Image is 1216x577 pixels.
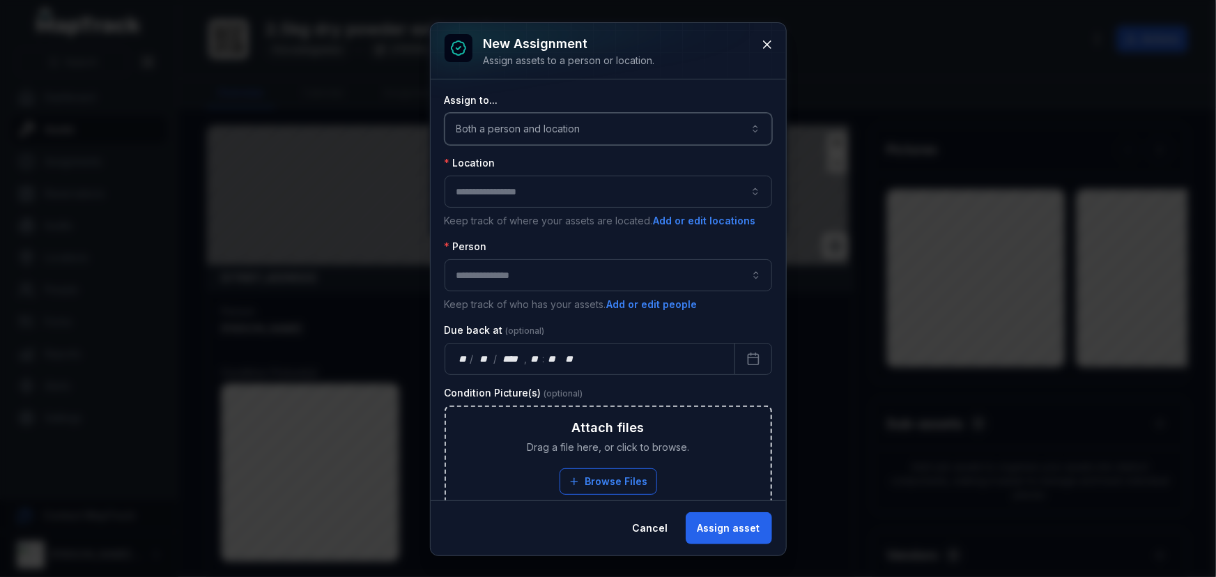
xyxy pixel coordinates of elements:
[475,352,493,366] div: month,
[445,93,498,107] label: Assign to...
[445,297,772,312] p: Keep track of who has your assets.
[445,323,545,337] label: Due back at
[484,54,655,68] div: Assign assets to a person or location.
[546,352,560,366] div: minute,
[572,418,645,438] h3: Attach files
[527,440,689,454] span: Drag a file here, or click to browse.
[734,343,772,375] button: Calendar
[445,213,772,229] p: Keep track of where your assets are located.
[484,34,655,54] h3: New assignment
[653,213,757,229] button: Add or edit locations
[445,113,772,145] button: Both a person and location
[445,240,487,254] label: Person
[524,352,528,366] div: ,
[606,297,698,312] button: Add or edit people
[560,468,657,495] button: Browse Files
[528,352,542,366] div: hour,
[470,352,475,366] div: /
[493,352,498,366] div: /
[542,352,546,366] div: :
[562,352,577,366] div: am/pm,
[445,386,583,400] label: Condition Picture(s)
[498,352,524,366] div: year,
[445,259,772,291] input: assignment-add:person-label
[621,512,680,544] button: Cancel
[456,352,470,366] div: day,
[686,512,772,544] button: Assign asset
[445,156,495,170] label: Location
